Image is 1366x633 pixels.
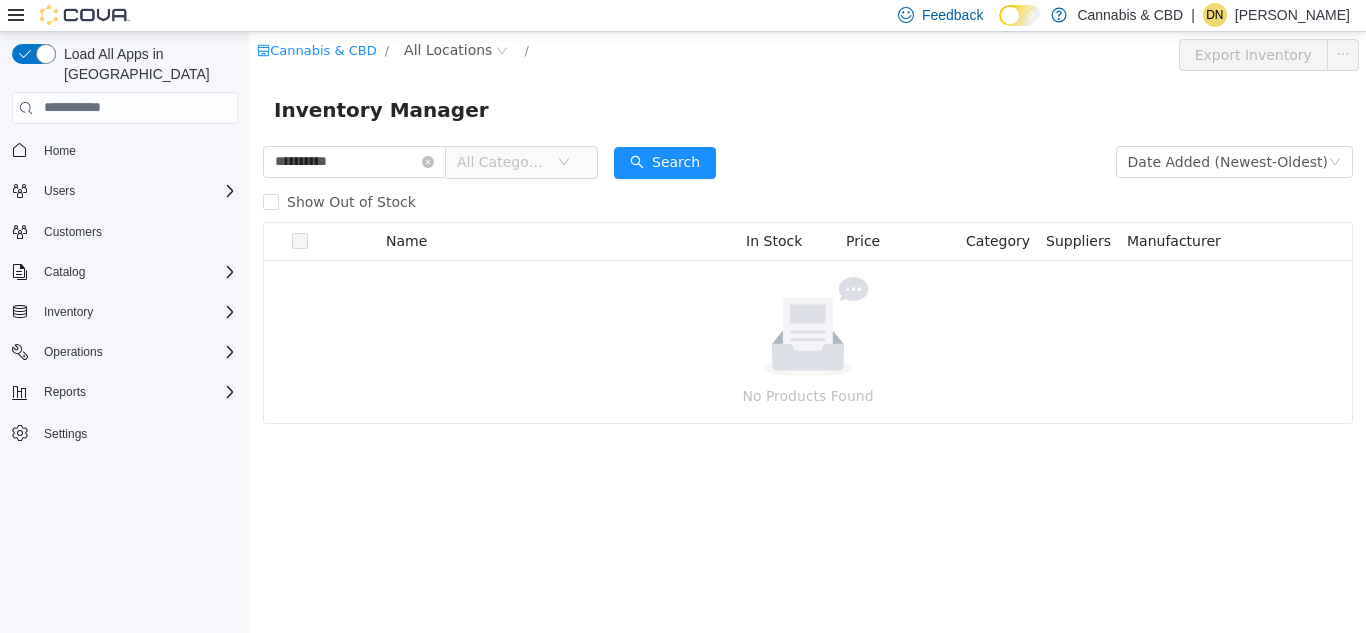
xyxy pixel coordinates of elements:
[38,353,1078,375] p: No Products Found
[36,139,84,163] a: Home
[44,426,87,442] span: Settings
[1191,3,1195,27] p: |
[36,179,238,203] span: Users
[4,338,246,366] button: Operations
[44,143,76,159] span: Home
[999,5,1041,26] input: Dark Mode
[1079,124,1091,138] i: icon: down
[4,217,246,246] button: Customers
[929,7,1078,39] button: Export Inventory
[44,224,102,240] span: Customers
[796,201,861,217] span: Suppliers
[36,260,238,284] span: Catalog
[36,380,94,404] button: Reports
[56,44,238,84] span: Load All Apps in [GEOGRAPHIC_DATA]
[36,422,95,446] a: Settings
[7,12,20,25] i: icon: shop
[12,128,238,500] nav: Complex example
[1206,3,1223,27] span: DN
[24,62,251,94] span: Inventory Manager
[4,177,246,205] button: Users
[207,120,298,140] span: All Categories
[44,344,103,360] span: Operations
[36,300,101,324] button: Inventory
[36,219,238,244] span: Customers
[877,201,971,217] span: Manufacturer
[36,420,238,445] span: Settings
[4,378,246,406] button: Reports
[496,201,552,217] span: In Stock
[7,11,127,26] a: icon: shopCannabis & CBD
[29,162,174,178] span: Show Out of Stock
[136,201,177,217] span: Name
[44,384,86,400] span: Reports
[44,264,85,280] span: Catalog
[274,11,278,26] span: /
[36,380,238,404] span: Reports
[716,201,780,217] span: Category
[364,115,466,147] button: icon: searchSearch
[1077,3,1183,27] p: Cannabis & CBD
[36,260,93,284] button: Catalog
[172,124,184,136] i: icon: close-circle
[36,340,111,364] button: Operations
[1235,3,1350,27] p: [PERSON_NAME]
[36,179,83,203] button: Users
[4,258,246,286] button: Catalog
[4,298,246,326] button: Inventory
[596,201,630,217] span: Price
[999,26,1000,27] span: Dark Mode
[1077,7,1109,39] button: icon: ellipsis
[1203,3,1227,27] div: Danny Nesrallah
[44,183,75,199] span: Users
[36,138,238,163] span: Home
[878,115,1078,145] div: Date Added (Newest-Oldest)
[44,304,93,320] span: Inventory
[40,5,130,25] img: Cova
[36,340,238,364] span: Operations
[135,11,139,26] span: /
[154,7,242,29] span: All Locations
[4,136,246,165] button: Home
[36,220,110,244] a: Customers
[308,124,320,138] i: icon: down
[922,5,983,25] span: Feedback
[36,300,238,324] span: Inventory
[4,418,246,447] button: Settings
